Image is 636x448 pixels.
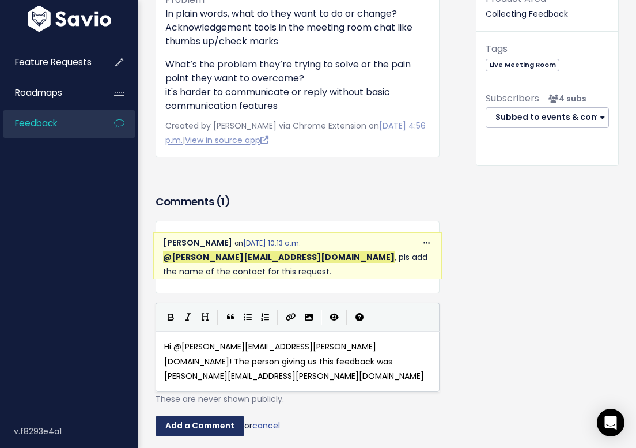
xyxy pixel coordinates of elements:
button: Generic List [239,308,256,326]
p: In plain words, what do they want to do or change? Acknowledgement tools in the meeting room chat... [165,7,430,48]
span: Angie Espinoza [163,251,395,263]
span: Roadmaps [15,86,62,99]
i: | [277,310,278,325]
button: Quote [222,308,239,326]
span: Feedback [15,117,57,129]
div: Open Intercom Messenger [597,409,624,436]
span: Tags [486,42,508,55]
button: Subbed to events & comments [486,107,597,128]
span: Live Meeting Room [486,59,559,71]
button: Create Link [282,308,300,326]
a: [DATE] 10:13 a.m. [243,239,301,248]
button: Markdown Guide [351,308,368,326]
button: Toggle Preview [325,308,343,326]
input: Add a Comment [156,416,244,436]
span: 1 [221,194,225,209]
a: Live Meeting Room [486,58,559,70]
a: Roadmaps [3,80,96,106]
img: logo-white.9d6f32f41409.svg [25,6,114,32]
i: | [346,310,347,325]
span: <p><strong>Subscribers</strong><br><br> - Kelly Kendziorski<br> - Angie Espinoza<br> - Alexander ... [544,93,586,104]
span: Created by [PERSON_NAME] via Chrome Extension on | [165,120,426,146]
a: cancel [252,420,280,431]
h3: Comments ( ) [156,194,440,210]
span: Feature Requests [15,56,92,68]
p: What’s the problem they’re trying to solve or the pain point they want to overcome? it's harder t... [165,58,430,113]
a: Feedback [3,110,96,137]
button: Bold [162,308,179,326]
i: | [321,310,322,325]
button: Import an image [300,308,317,326]
div: v.f8293e4a1 [14,416,138,446]
span: Subscribers [486,92,539,105]
span: Hi @[PERSON_NAME][EMAIL_ADDRESS][PERSON_NAME][DOMAIN_NAME]! The person giving us this feedback wa... [164,341,424,381]
div: or [156,416,440,436]
i: | [217,310,218,325]
a: [DATE] 4:56 p.m. [165,120,426,146]
button: Numbered List [256,308,274,326]
span: on [234,239,301,248]
a: Feature Requests [3,49,96,76]
a: View in source app [185,134,268,146]
p: , pls add the name of the contact for this request. [163,250,432,279]
button: Heading [196,308,214,326]
span: These are never shown publicly. [156,393,284,405]
span: [PERSON_NAME] [163,237,232,249]
button: Italic [179,308,196,326]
